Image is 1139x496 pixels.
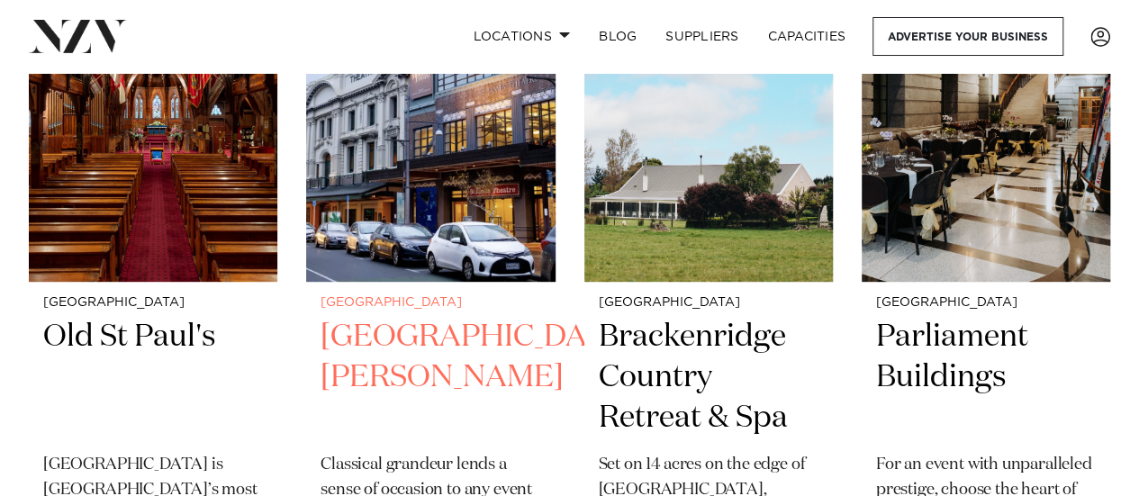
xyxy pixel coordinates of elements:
small: [GEOGRAPHIC_DATA] [599,296,818,310]
small: [GEOGRAPHIC_DATA] [321,296,540,310]
a: SUPPLIERS [651,17,753,56]
h2: Brackenridge Country Retreat & Spa [599,317,818,438]
small: [GEOGRAPHIC_DATA] [876,296,1096,310]
a: BLOG [584,17,651,56]
a: Advertise your business [872,17,1063,56]
a: Capacities [754,17,861,56]
a: Locations [458,17,584,56]
img: nzv-logo.png [29,20,127,52]
h2: Parliament Buildings [876,317,1096,438]
small: [GEOGRAPHIC_DATA] [43,296,263,310]
h2: Old St Paul's [43,317,263,438]
h2: [GEOGRAPHIC_DATA][PERSON_NAME] [321,317,540,438]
